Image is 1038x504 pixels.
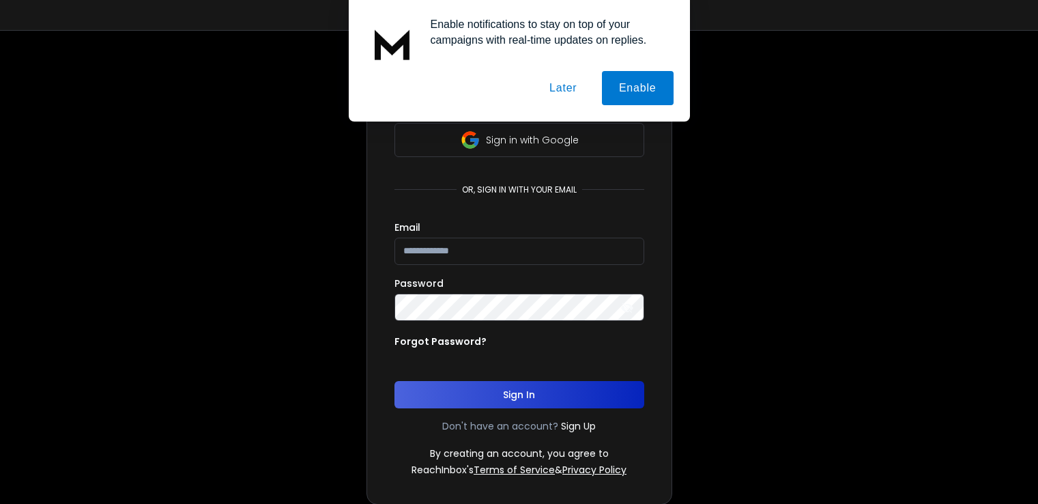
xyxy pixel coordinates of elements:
p: By creating an account, you agree to [430,447,609,460]
a: Privacy Policy [562,463,626,477]
button: Sign in with Google [394,123,644,157]
p: ReachInbox's & [412,463,626,477]
button: Sign In [394,381,644,408]
p: or, sign in with your email [457,184,582,195]
div: Enable notifications to stay on top of your campaigns with real-time updates on replies. [420,16,674,48]
p: Don't have an account? [442,419,558,433]
button: Later [532,71,594,105]
label: Password [394,279,444,288]
button: Enable [602,71,674,105]
label: Email [394,223,420,232]
p: Sign in with Google [486,133,579,147]
a: Terms of Service [474,463,555,477]
img: notification icon [365,16,420,71]
a: Sign Up [561,419,596,433]
p: Forgot Password? [394,335,487,348]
